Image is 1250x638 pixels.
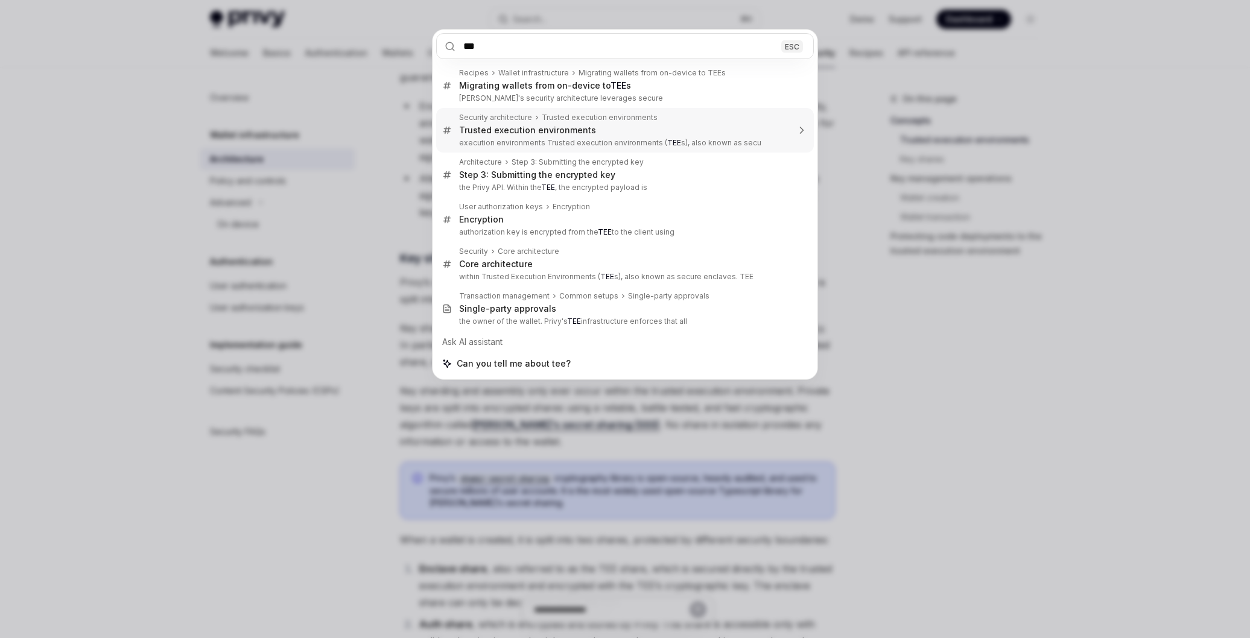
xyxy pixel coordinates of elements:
div: Security [459,247,488,256]
div: Core architecture [498,247,559,256]
p: authorization key is encrypted from the to the client using [459,227,788,237]
div: Encryption [553,202,590,212]
span: Can you tell me about tee? [457,358,571,370]
div: Transaction management [459,291,550,301]
b: TEE [598,227,612,236]
p: [PERSON_NAME]'s security architecture leverages secure [459,93,788,103]
p: execution environments Trusted execution environments ( s), also known as secu [459,138,788,148]
div: Encryption [459,214,504,225]
div: Security architecture [459,113,532,122]
div: Step 3: Submitting the encrypted key [459,169,615,180]
div: Trusted execution environments [542,113,658,122]
div: Trusted execution environments [459,125,596,136]
b: TEE [667,138,681,147]
div: User authorization keys [459,202,543,212]
div: Architecture [459,157,502,167]
p: the Privy API. Within the , the encrypted payload is [459,183,788,192]
p: within Trusted Execution Environments ( s), also known as secure enclaves. TEE [459,272,788,282]
div: Common setups [559,291,618,301]
div: ESC [781,40,803,52]
b: TEE [567,317,581,326]
div: Recipes [459,68,489,78]
div: Migrating wallets from on-device to s [459,80,631,91]
div: Single-party approvals [628,291,709,301]
div: Migrating wallets from on-device to TEEs [579,68,726,78]
p: the owner of the wallet. Privy's infrastructure enforces that all [459,317,788,326]
div: Step 3: Submitting the encrypted key [512,157,644,167]
div: Ask AI assistant [436,331,814,353]
b: TEE [541,183,555,192]
b: TEE [611,80,626,90]
div: Wallet infrastructure [498,68,569,78]
div: Core architecture [459,259,533,270]
b: TEE [600,272,614,281]
div: Single-party approvals [459,303,556,314]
